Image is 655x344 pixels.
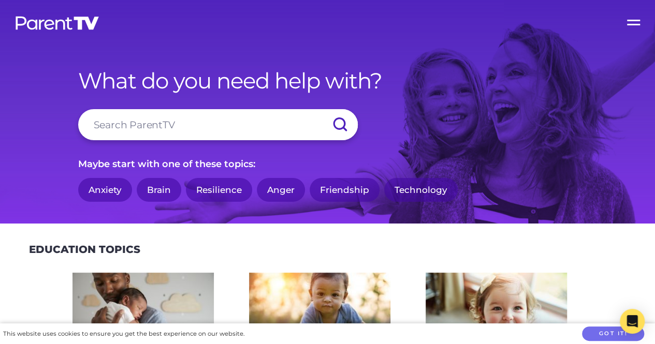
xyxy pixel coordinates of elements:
[384,178,458,202] a: Technology
[14,16,100,31] img: parenttv-logo-white.4c85aaf.svg
[257,178,305,202] a: Anger
[78,68,577,94] h1: What do you need help with?
[29,243,140,256] h2: Education Topics
[78,156,577,172] p: Maybe start with one of these topics:
[620,309,645,334] div: Open Intercom Messenger
[78,109,358,140] input: Search ParentTV
[78,178,132,202] a: Anxiety
[186,178,252,202] a: Resilience
[322,109,358,140] input: Submit
[582,326,644,341] button: Got it!
[137,178,181,202] a: Brain
[310,178,380,202] a: Friendship
[3,328,244,339] div: This website uses cookies to ensure you get the best experience on our website.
